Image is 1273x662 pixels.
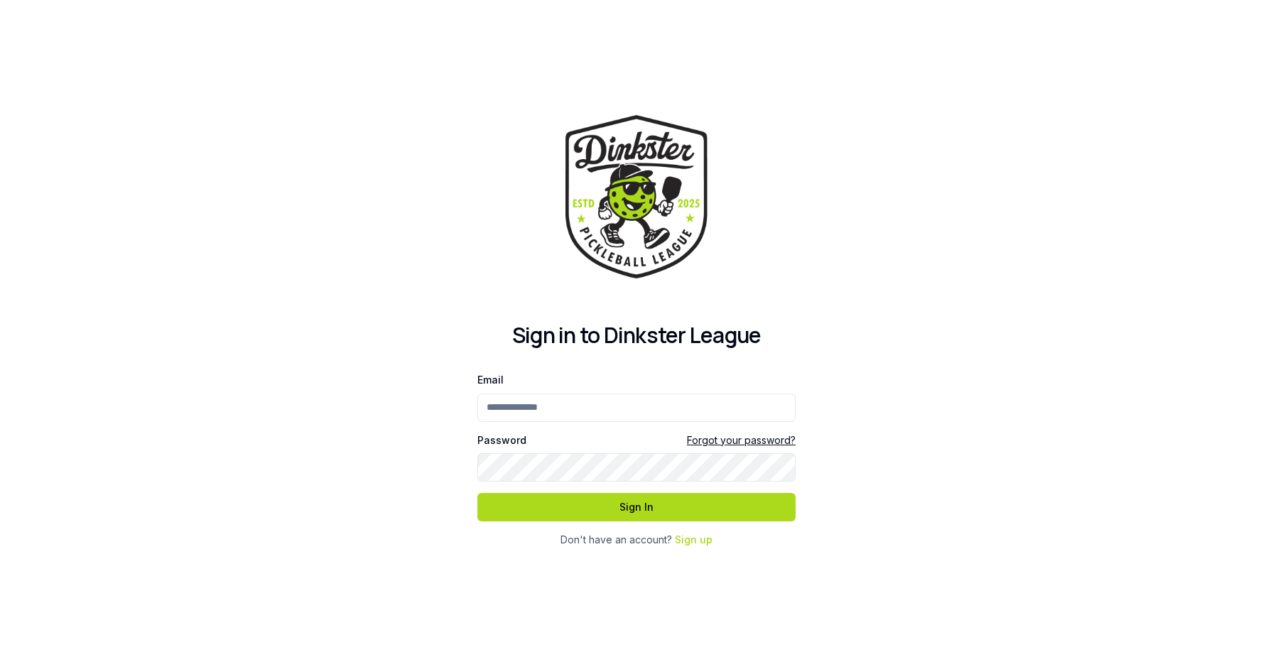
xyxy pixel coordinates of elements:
a: Sign up [675,533,713,546]
button: Sign In [477,493,796,521]
div: Don't have an account? [477,533,796,547]
h2: Sign in to Dinkster League [477,322,796,348]
img: Dinkster League Logo [565,115,708,278]
label: Password [477,435,526,445]
a: Forgot your password? [687,433,796,447]
label: Email [477,374,504,386]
